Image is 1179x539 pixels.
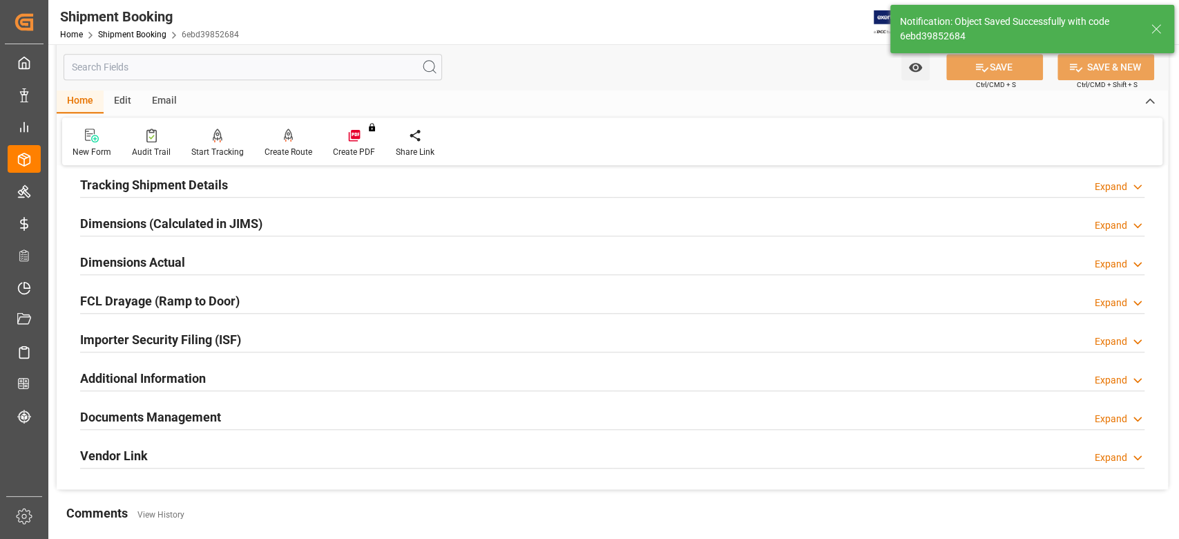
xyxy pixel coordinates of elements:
[80,176,228,194] h2: Tracking Shipment Details
[142,90,187,113] div: Email
[73,146,111,158] div: New Form
[80,408,221,426] h2: Documents Management
[80,214,262,233] h2: Dimensions (Calculated in JIMS)
[265,146,312,158] div: Create Route
[80,330,241,349] h2: Importer Security Filing (ISF)
[1095,451,1127,465] div: Expand
[946,54,1043,80] button: SAVE
[1095,373,1127,388] div: Expand
[396,146,434,158] div: Share Link
[80,253,185,272] h2: Dimensions Actual
[132,146,171,158] div: Audit Trail
[976,79,1016,90] span: Ctrl/CMD + S
[1057,54,1154,80] button: SAVE & NEW
[104,90,142,113] div: Edit
[901,54,930,80] button: open menu
[1095,334,1127,349] div: Expand
[1095,257,1127,272] div: Expand
[64,54,442,80] input: Search Fields
[1077,79,1138,90] span: Ctrl/CMD + Shift + S
[80,369,206,388] h2: Additional Information
[60,30,83,39] a: Home
[98,30,166,39] a: Shipment Booking
[137,510,184,520] a: View History
[57,90,104,113] div: Home
[1095,180,1127,194] div: Expand
[80,292,240,310] h2: FCL Drayage (Ramp to Door)
[66,504,128,522] h2: Comments
[80,446,148,465] h2: Vendor Link
[900,15,1138,44] div: Notification: Object Saved Successfully with code 6ebd39852684
[874,10,921,35] img: Exertis%20JAM%20-%20Email%20Logo.jpg_1722504956.jpg
[1095,296,1127,310] div: Expand
[191,146,244,158] div: Start Tracking
[1095,218,1127,233] div: Expand
[60,6,239,27] div: Shipment Booking
[1095,412,1127,426] div: Expand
